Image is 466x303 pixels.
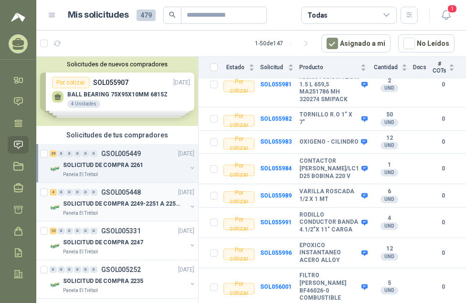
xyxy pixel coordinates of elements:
div: Por cotizar [223,283,254,294]
div: 0 [66,189,73,196]
div: 0 [90,150,97,157]
b: 0 [432,80,455,89]
img: Company Logo [50,240,61,252]
div: 0 [66,150,73,157]
span: Producto [299,64,359,71]
div: Por cotizar [223,249,254,260]
span: 1 [447,4,457,13]
div: Solicitudes de tus compradores [36,126,198,144]
b: PROTECCION AISI304 65.5 X 12.5 X 1.5 L 659,5 MA251786 MH 320274 SMIPACK [299,66,359,103]
div: UND [381,196,398,203]
a: SOL055991 [260,219,292,226]
span: Cantidad [372,64,400,71]
th: # COTs [432,57,466,78]
div: UND [381,222,398,230]
b: 0 [432,218,455,227]
b: SOL055983 [260,138,292,145]
div: 0 [90,266,97,273]
div: 0 [82,228,89,234]
th: Solicitud [260,57,299,78]
div: UND [381,119,398,126]
b: CONTACTOR [PERSON_NAME]/LC1 D25 BOBINA 220 V [299,157,359,180]
button: Solicitudes de nuevos compradores [40,61,194,68]
th: Producto [299,57,372,78]
div: 0 [82,266,89,273]
div: 1 - 50 de 147 [255,36,314,51]
b: 2 [372,77,407,85]
p: Panela El Trébol [63,171,98,178]
th: Docs [413,57,433,78]
a: SOL055996 [260,250,292,256]
span: # COTs [432,61,447,74]
div: Por cotizar [223,138,254,149]
a: SOL055989 [260,192,292,199]
div: 0 [74,266,81,273]
div: UND [381,84,398,92]
div: Por cotizar [223,219,254,230]
b: 1 [372,161,407,169]
div: UND [381,169,398,177]
button: 1 [437,7,455,24]
div: 0 [58,150,65,157]
b: 5 [372,280,407,287]
p: GSOL005448 [101,189,141,196]
b: 0 [432,249,455,258]
div: 0 [90,189,97,196]
div: 0 [50,266,57,273]
div: Todas [307,10,328,21]
span: Solicitud [260,64,286,71]
b: 12 [372,245,407,253]
th: Estado [223,57,260,78]
a: 29 0 0 0 0 0 GSOL005449[DATE] Company LogoSOLICITUD DE COMPRA 2261Panela El Trébol [50,148,196,178]
p: SOLICITUD DE COMPRA 2261 [63,161,143,170]
button: No Leídos [398,34,455,52]
button: Asignado a mi [321,34,391,52]
a: SOL055984 [260,165,292,172]
b: SOL056001 [260,283,292,290]
div: 0 [66,266,73,273]
span: Estado [223,64,247,71]
img: Company Logo [50,279,61,291]
p: Panela El Trébol [63,287,98,294]
div: Solicitudes de nuevos compradoresPor cotizarSOL055907[DATE] BALL BEARING 75X95X10MM 6815Z4 Unidad... [36,57,198,126]
p: Panela El Trébol [63,209,98,217]
b: 50 [372,111,407,119]
a: SOL055982 [260,115,292,122]
div: 0 [82,150,89,157]
div: 0 [58,189,65,196]
b: 12 [372,135,407,142]
div: Por cotizar [223,115,254,126]
div: 0 [58,266,65,273]
b: 0 [432,164,455,173]
div: 0 [90,228,97,234]
p: SOLICITUD DE COMPRA 2247 [63,238,143,247]
a: SOL055981 [260,81,292,88]
div: 29 [50,150,57,157]
p: GSOL005252 [101,266,141,273]
img: Logo peakr [11,11,25,23]
img: Company Logo [50,202,61,213]
a: 0 0 0 0 0 0 GSOL005252[DATE] Company LogoSOLICITUD DE COMPRA 2235Panela El Trébol [50,264,196,294]
div: 0 [66,228,73,234]
p: Panela El Trébol [63,248,98,256]
div: 0 [82,189,89,196]
img: Company Logo [50,163,61,175]
div: UND [381,142,398,149]
p: GSOL005331 [101,228,141,234]
b: 6 [372,188,407,196]
a: 4 0 0 0 0 0 GSOL005448[DATE] Company LogoSOLICITUD DE COMPRA 2249-2251 A 2256-2258 Y 2262Panela E... [50,187,196,217]
h1: Mis solicitudes [68,8,129,22]
div: UND [381,287,398,294]
p: [DATE] [178,149,194,158]
div: 0 [74,189,81,196]
b: 0 [432,191,455,200]
b: 0 [432,137,455,146]
b: OXIGENO - CILINDRO [299,138,359,146]
p: [DATE] [178,227,194,236]
div: Por cotizar [223,165,254,176]
span: 479 [137,10,156,21]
